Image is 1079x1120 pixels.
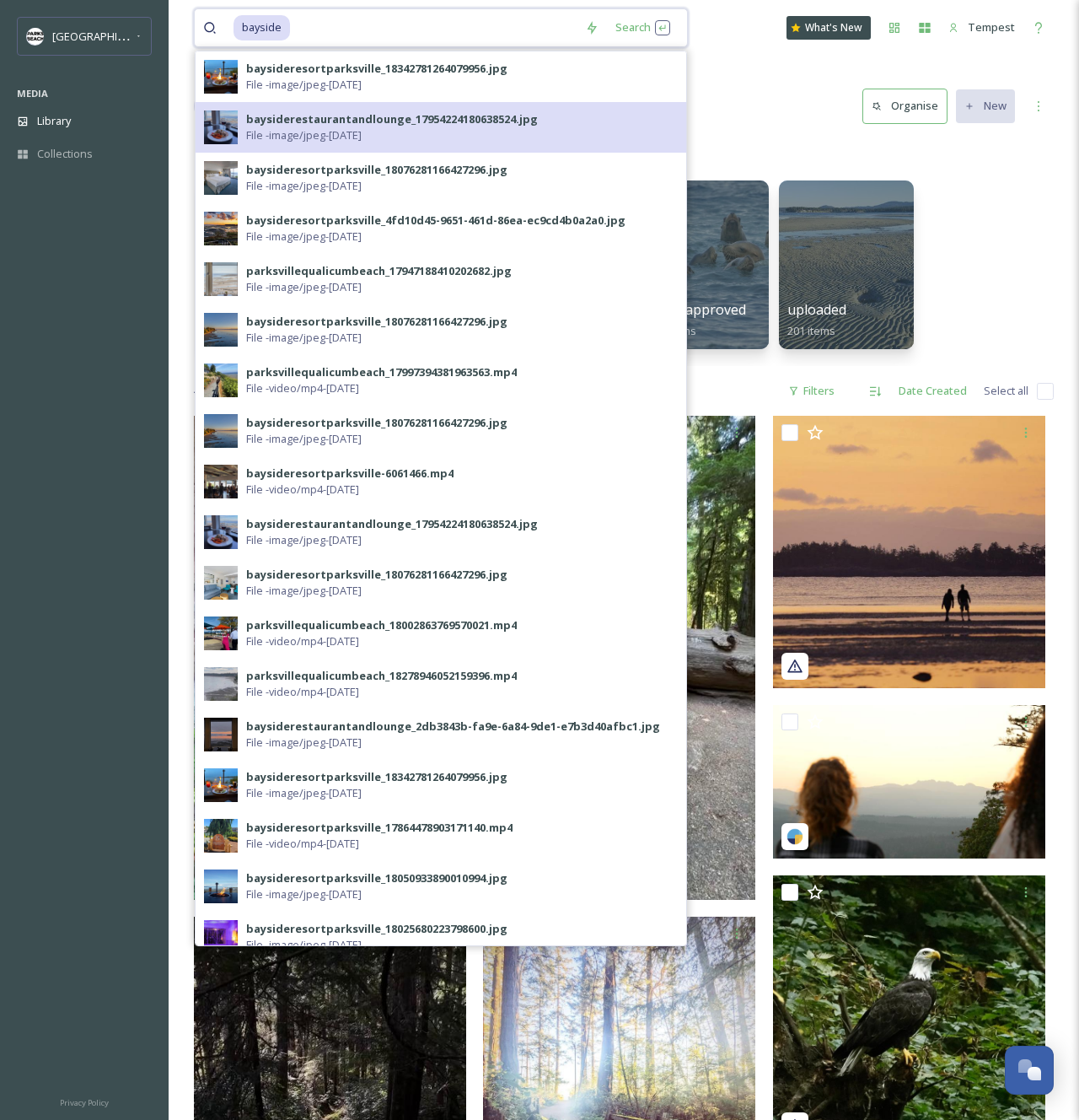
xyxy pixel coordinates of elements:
img: bfa5a31a-59cc-4801-a7c8-dd18419701c3.jpg [204,870,238,903]
div: Date Created [890,374,975,407]
div: baysideresortparksville_18076281166427296.jpg [246,162,507,178]
span: File - image/jpeg - [DATE] [246,229,362,245]
a: What's New [786,16,871,40]
div: parksvillequalicumbeach_18278946052159396.mp4 [246,668,517,684]
span: File - image/jpeg - [DATE] [246,735,362,751]
div: parksvillequalicumbeach_17997394381963563.mp4 [246,364,517,380]
button: Organise [862,89,947,123]
span: File - image/jpeg - [DATE] [246,532,362,548]
div: baysideresortparksville_18050933890010994.jpg [246,870,507,886]
img: 8071d8dc-cc30-48be-af86-a35589155394.jpg [204,161,238,195]
img: 95f84003-df18-4797-881c-19e0bc75c17d.jpg [204,465,238,498]
div: baysiderestaurantandlounge_17954224180638524.jpg [246,111,538,127]
span: 456 file s [194,383,234,399]
span: File - image/jpeg - [DATE] [246,178,362,194]
span: File - video/mp4 - [DATE] [246,836,359,852]
span: rights-approved [642,300,746,319]
span: [GEOGRAPHIC_DATA] Tourism [52,28,203,44]
span: File - image/jpeg - [DATE] [246,279,362,295]
img: 953073d6-66c9-4b78-90cc-da53cd668984.jpg [204,718,238,751]
a: Tempest [940,11,1023,44]
div: baysideresortparksville-6061466.mp4 [246,466,454,482]
span: File - image/jpeg - [DATE] [246,127,362,143]
span: File - video/mp4 - [DATE] [246,633,359,649]
span: Tempest [968,19,1015,35]
span: File - video/mp4 - [DATE] [246,482,359,498]
div: baysideresortparksville_18076281166427296.jpg [246,415,507,431]
span: File - video/mp4 - [DATE] [246,380,359,396]
img: 25b9917e-6151-45ae-8422-102eecf68c7e.jpg [204,667,238,701]
button: Open Chat [1005,1046,1054,1095]
img: amazingplacesmabr-4587400.jpg [773,705,1045,859]
span: Privacy Policy [60,1097,109,1108]
span: uploaded [787,300,846,319]
img: e51f7d35-b068-47ac-8585-4914f840d766.jpg [204,110,238,144]
a: uploaded201 items [787,302,846,338]
img: 5376516f-e95b-4baa-9f6a-9fc9a090c5dd.jpg [204,313,238,347]
img: cc2003be-d7a6-4dc5-ba89-1f7907a0ed4f.jpg [204,60,238,94]
button: New [956,89,1015,122]
div: baysiderestaurantandlounge_2db3843b-fa9e-6a84-9de1-e7b3d40afbc1.jpg [246,719,660,735]
span: File - image/jpeg - [DATE] [246,330,362,346]
div: baysideresortparksville_4fd10d45-9651-461d-86ea-ec9cd4b0a2a0.jpg [246,213,625,229]
span: File - image/jpeg - [DATE] [246,937,362,953]
img: 1b8157d1-e3cb-4705-99c0-ed4d5e10aef1.jpg [204,768,238,802]
a: Privacy Policy [60,1091,109,1112]
span: File - image/jpeg - [DATE] [246,886,362,902]
div: baysiderestaurantandlounge_17954224180638524.jpg [246,516,538,532]
img: 01dc86a2-136e-4b9e-a83b-1f6edba39be7.jpg [204,819,238,853]
span: File - image/jpeg - [DATE] [246,583,362,599]
span: Select all [984,383,1028,399]
div: baysideresortparksville_18342781264079956.jpg [246,61,507,77]
span: bayside [234,15,290,40]
div: parksvillequalicumbeach_18002863769570021.mp4 [246,617,517,633]
img: c62a3b79-e6a0-4bd7-a17e-70dcd008fc76.jpg [204,566,238,600]
span: File - image/jpeg - [DATE] [246,77,362,93]
img: parks%20beach.jpg [27,28,44,45]
img: 8644edf8-3908-4775-b14b-65b50732e6ea.jpg [204,212,238,245]
span: 201 items [787,323,835,338]
img: tighnamara-5858917.jpg [773,416,1045,688]
span: File - image/jpeg - [DATE] [246,785,362,801]
img: f5bde1cb-749c-4838-91c4-4c31588d8e46.jpg [204,414,238,448]
div: baysideresortparksville_18342781264079956.jpg [246,769,507,785]
div: baysideresortparksville_18025680223798600.jpg [246,921,507,937]
img: cf040513-0a11-4ba6-bf96-2ec42c06ef4b.jpg [204,363,238,397]
img: 0c920cf0-a26f-4a31-86b0-62a6e2f96eaf.jpg [204,920,238,954]
img: 81eb7e86-a12e-443e-9223-64f4c12e964f.jpg [204,515,238,549]
img: 7d8a17f4-1991-46e4-ae49-b523ef4f17d7.jpg [204,262,238,296]
div: parksvillequalicumbeach_17947188410202682.jpg [246,263,512,279]
a: rights-approved1830 items [642,302,746,338]
div: Filters [780,374,843,407]
img: snapsea-logo.png [786,828,803,845]
span: MEDIA [17,87,48,100]
img: d8a490fa-0ff2-4822-8b77-88b60013a141.jpg [204,617,238,650]
div: baysideresortparksville_18076281166427296.jpg [246,567,507,583]
div: Search [607,11,679,44]
img: thumbnail [194,416,466,900]
div: baysideresortparksville_18076281166427296.jpg [246,314,507,330]
span: Collections [37,146,93,162]
span: Library [37,113,71,129]
span: File - video/mp4 - [DATE] [246,684,359,700]
span: File - image/jpeg - [DATE] [246,431,362,447]
div: baysideresortparksville_17864478903171140.mp4 [246,820,513,836]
